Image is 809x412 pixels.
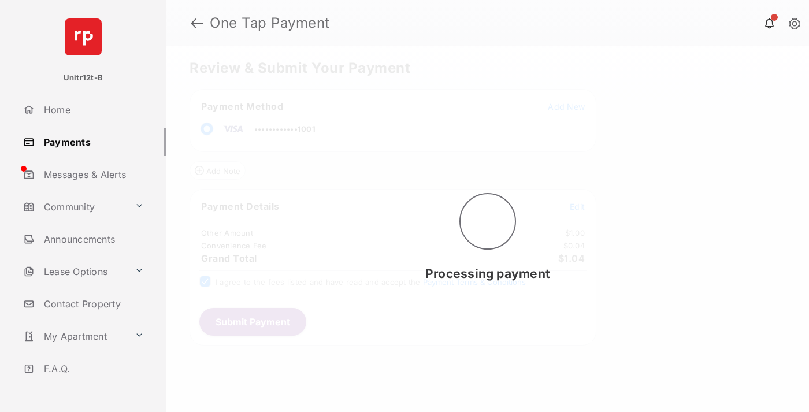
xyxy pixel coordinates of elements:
[64,72,103,84] p: Unitr12t-B
[18,161,166,188] a: Messages & Alerts
[65,18,102,55] img: svg+xml;base64,PHN2ZyB4bWxucz0iaHR0cDovL3d3dy53My5vcmcvMjAwMC9zdmciIHdpZHRoPSI2NCIgaGVpZ2h0PSI2NC...
[425,266,550,281] span: Processing payment
[210,16,330,30] strong: One Tap Payment
[18,258,130,285] a: Lease Options
[18,128,166,156] a: Payments
[18,322,130,350] a: My Apartment
[18,290,166,318] a: Contact Property
[18,96,166,124] a: Home
[18,355,166,383] a: F.A.Q.
[18,193,130,221] a: Community
[18,225,166,253] a: Announcements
